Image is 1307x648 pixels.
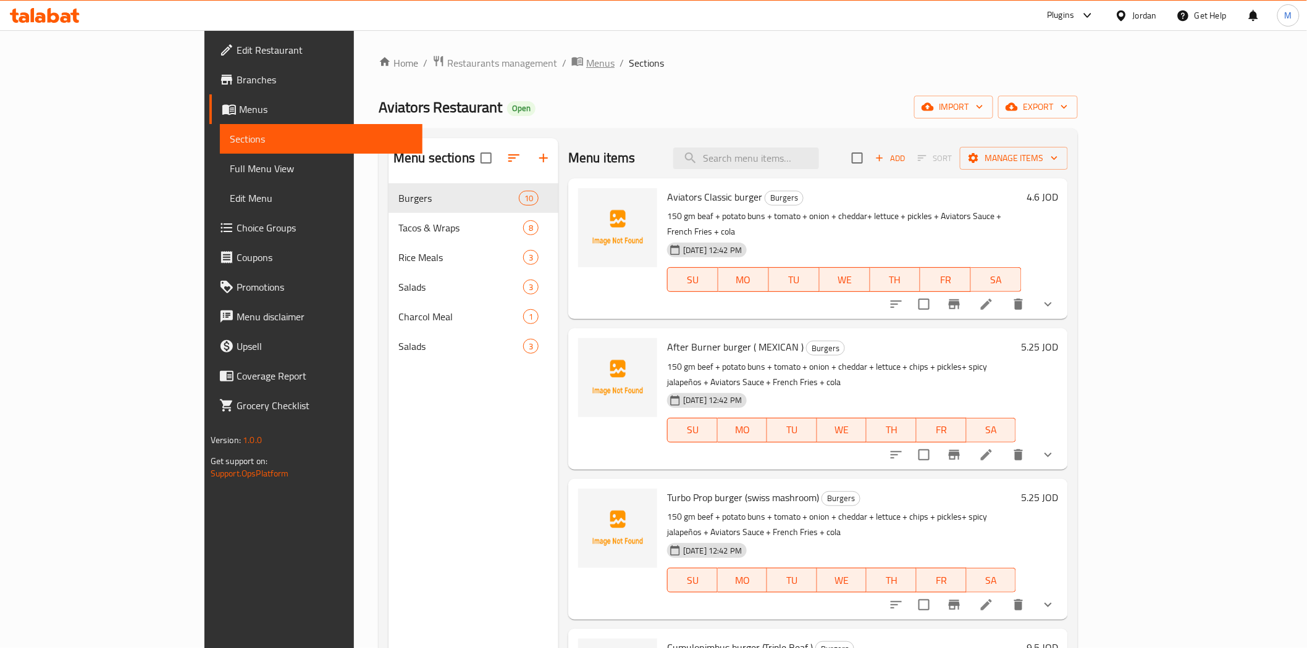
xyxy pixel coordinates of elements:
a: Edit Restaurant [209,35,422,65]
button: Manage items [960,147,1068,170]
svg: Show Choices [1041,447,1056,462]
button: SA [967,418,1017,442]
a: Grocery Checklist [209,391,422,420]
span: 3 [524,252,538,264]
button: TU [767,568,817,592]
div: items [523,339,539,354]
span: Sections [230,131,413,146]
span: Add [873,151,907,165]
button: show more [1033,590,1063,620]
li: / [562,56,566,70]
div: Burgers10 [389,183,558,213]
span: SA [976,271,1017,289]
div: Jordan [1133,9,1157,22]
button: SU [667,568,717,592]
button: import [914,96,993,118]
button: Add [870,149,910,168]
div: items [519,191,539,206]
div: Tacos & Wraps [398,220,523,235]
a: Edit Menu [220,183,422,213]
span: Full Menu View [230,161,413,176]
a: Upsell [209,331,422,361]
input: search [673,147,819,169]
span: Grocery Checklist [237,398,413,413]
span: Restaurants management [447,56,557,70]
div: Plugins [1047,8,1074,23]
div: Charcol Meal [398,309,523,324]
span: Select to update [911,592,937,618]
span: Select to update [911,442,937,468]
span: Sort sections [499,143,529,173]
span: Aviators Classic burger [667,188,762,206]
span: Upsell [237,339,413,354]
button: TU [767,418,817,442]
span: Open [507,103,536,114]
span: Add item [870,149,910,168]
div: items [523,250,539,265]
span: Salads [398,280,523,294]
span: Manage items [970,151,1058,166]
p: 150 gm beef + potato buns + tomato + onion + cheddar + lettuce + chips + pickles+ spicy jalapeños... [667,359,1016,390]
div: Charcol Meal1 [389,302,558,331]
span: 8 [524,222,538,234]
span: MO [723,571,763,589]
img: After Burner burger ( MEXICAN ) [578,338,657,417]
h6: 5.25 JOD [1021,489,1058,506]
span: Sections [629,56,664,70]
a: Coverage Report [209,361,422,391]
span: 10 [519,193,538,204]
span: Menu disclaimer [237,309,413,324]
button: FR [917,418,967,442]
span: [DATE] 12:42 PM [678,394,747,406]
button: SU [667,267,718,292]
span: 1.0.0 [243,432,262,448]
span: Burgers [807,341,844,355]
span: Choice Groups [237,220,413,235]
a: Choice Groups [209,213,422,243]
span: Edit Restaurant [237,43,413,57]
span: export [1008,99,1068,115]
span: 1 [524,311,538,323]
a: Coupons [209,243,422,272]
span: Get support on: [211,453,267,469]
span: Select section first [910,149,960,168]
span: import [924,99,983,115]
h2: Menu items [568,149,636,167]
span: [DATE] 12:42 PM [678,244,747,256]
h2: Menu sections [393,149,475,167]
div: items [523,309,539,324]
h6: 5.25 JOD [1021,338,1058,355]
button: Branch-specific-item [939,440,969,470]
div: Rice Meals [398,250,523,265]
div: Tacos & Wraps8 [389,213,558,243]
svg: Show Choices [1041,297,1056,312]
a: Support.OpsPlatform [211,465,289,481]
nav: Menu sections [389,178,558,366]
span: SA [972,421,1012,439]
span: SU [673,271,713,289]
a: Menus [571,55,615,71]
span: Coverage Report [237,368,413,383]
span: Menus [239,102,413,117]
span: TH [872,571,912,589]
div: Salads3 [389,331,558,361]
span: M [1285,9,1292,22]
div: items [523,280,539,294]
span: WE [822,571,862,589]
span: Select to update [911,291,937,317]
button: Branch-specific-item [939,289,969,319]
button: Add section [529,143,558,173]
a: Edit menu item [979,447,994,462]
div: Salads3 [389,272,558,302]
span: SU [673,421,712,439]
span: Salads [398,339,523,354]
span: FR [922,571,962,589]
span: Version: [211,432,241,448]
button: FR [917,568,967,592]
span: Select section [844,145,870,171]
span: Branches [237,72,413,87]
button: SU [667,418,717,442]
span: Burgers [822,491,860,505]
